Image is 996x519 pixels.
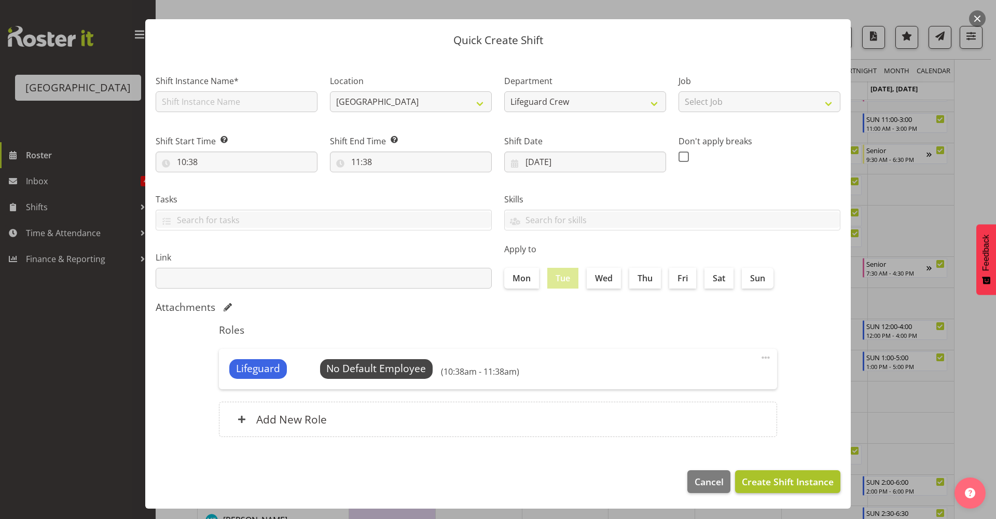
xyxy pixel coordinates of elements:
label: Location [330,75,492,87]
label: Mon [504,268,539,289]
button: Feedback - Show survey [976,224,996,295]
span: Cancel [695,475,724,488]
span: Feedback [981,235,991,271]
label: Sun [742,268,773,289]
input: Click to select... [330,152,492,172]
input: Search for skills [505,212,840,228]
input: Shift Instance Name [156,91,317,112]
label: Wed [587,268,621,289]
label: Tasks [156,193,492,206]
label: Link [156,251,492,264]
label: Shift End Time [330,135,492,147]
button: Create Shift Instance [735,470,840,493]
label: Shift Start Time [156,135,317,147]
img: help-xxl-2.png [965,488,975,498]
button: Cancel [687,470,730,493]
label: Sat [704,268,734,289]
h5: Roles [219,324,777,336]
label: Department [504,75,666,87]
input: Search for tasks [156,212,491,228]
span: Create Shift Instance [742,475,834,488]
h6: Add New Role [256,413,327,426]
label: Shift Instance Name* [156,75,317,87]
span: No Default Employee [326,361,426,375]
h6: (10:38am - 11:38am) [441,366,519,377]
label: Don't apply breaks [679,135,840,147]
p: Quick Create Shift [156,35,840,46]
label: Apply to [504,243,840,255]
label: Fri [669,268,696,289]
label: Job [679,75,840,87]
label: Skills [504,193,840,206]
input: Click to select... [504,152,666,172]
label: Shift Date [504,135,666,147]
label: Thu [629,268,661,289]
h5: Attachments [156,301,215,313]
input: Click to select... [156,152,317,172]
label: Tue [547,268,578,289]
span: Lifeguard [236,361,280,376]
